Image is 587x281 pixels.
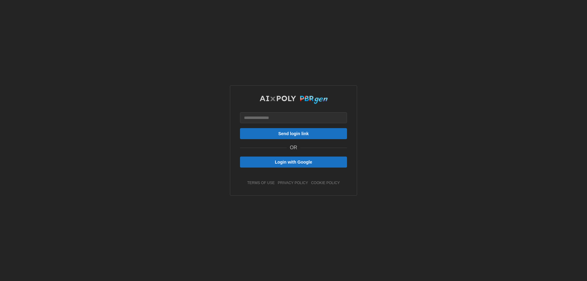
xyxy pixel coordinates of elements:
p: OR [290,144,297,152]
span: Send login link [278,128,309,139]
span: Login with Google [275,157,312,167]
img: AIxPoly PBRgen [259,95,328,104]
button: Login with Google [240,157,347,168]
a: terms of use [247,180,275,186]
a: cookie policy [311,180,340,186]
button: Send login link [240,128,347,139]
a: privacy policy [278,180,308,186]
